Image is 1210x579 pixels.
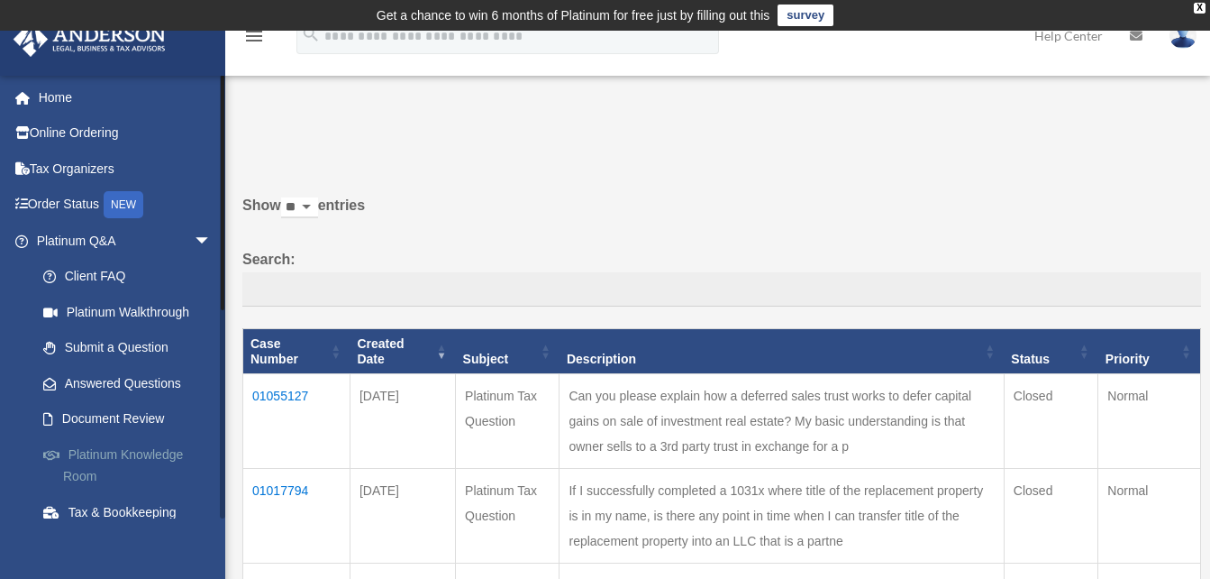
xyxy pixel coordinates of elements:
[243,25,265,47] i: menu
[25,365,230,401] a: Answered Questions
[194,223,230,260] span: arrow_drop_down
[242,193,1201,236] label: Show entries
[350,374,455,469] td: [DATE]
[1098,374,1201,469] td: Normal
[456,374,560,469] td: Platinum Tax Question
[281,198,318,218] select: Showentries
[350,469,455,564] td: [DATE]
[778,5,833,26] a: survey
[25,259,239,295] a: Client FAQ
[301,24,321,44] i: search
[1004,469,1097,564] td: Closed
[243,328,350,374] th: Case Number: activate to sort column ascending
[560,374,1004,469] td: Can you please explain how a deferred sales trust works to defer capital gains on sale of investm...
[1004,374,1097,469] td: Closed
[1194,3,1205,14] div: close
[242,272,1201,307] input: Search:
[1169,23,1196,49] img: User Pic
[1098,328,1201,374] th: Priority: activate to sort column ascending
[13,187,239,224] a: Order StatusNEW
[8,22,171,57] img: Anderson Advisors Platinum Portal
[25,294,239,330] a: Platinum Walkthrough
[13,151,239,187] a: Tax Organizers
[456,469,560,564] td: Platinum Tax Question
[1004,328,1097,374] th: Status: activate to sort column ascending
[560,469,1004,564] td: If I successfully completed a 1031x where title of the replacement property is in my name, is the...
[13,223,239,259] a: Platinum Q&Aarrow_drop_down
[25,401,239,437] a: Document Review
[25,494,239,552] a: Tax & Bookkeeping Packages
[456,328,560,374] th: Subject: activate to sort column ascending
[242,247,1201,307] label: Search:
[243,469,350,564] td: 01017794
[243,32,265,47] a: menu
[377,5,770,26] div: Get a chance to win 6 months of Platinum for free just by filling out this
[25,330,239,366] a: Submit a Question
[243,374,350,469] td: 01055127
[104,191,143,218] div: NEW
[13,79,239,115] a: Home
[1098,469,1201,564] td: Normal
[350,328,455,374] th: Created Date: activate to sort column ascending
[25,437,239,494] a: Platinum Knowledge Room
[560,328,1004,374] th: Description: activate to sort column ascending
[13,115,239,152] a: Online Ordering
